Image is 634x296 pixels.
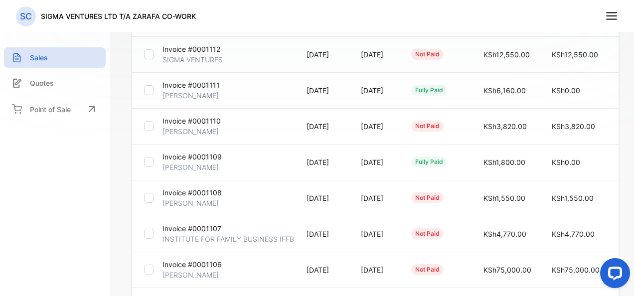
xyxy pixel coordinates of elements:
div: not paid [411,228,444,239]
p: [DATE] [307,193,340,203]
p: SIGMA VENTURES [162,54,223,65]
p: [PERSON_NAME] [162,270,219,280]
a: Sales [4,47,106,68]
p: [DATE] [361,193,391,203]
p: INSTITUTE FOR FAMILY BUSINESS IFFB [162,234,294,244]
a: Point of Sale [4,98,106,120]
p: Quotes [30,78,54,88]
p: [DATE] [307,121,340,132]
p: [DATE] [361,49,391,60]
p: Sales [30,52,48,63]
span: KSh1,550.00 [552,194,594,202]
p: Invoice #0001107 [162,223,221,234]
span: KSh0.00 [552,158,580,166]
span: KSh3,820.00 [483,122,527,131]
p: [DATE] [307,85,340,96]
div: not paid [411,121,444,132]
p: SC [20,10,32,23]
p: [DATE] [361,121,391,132]
span: KSh12,550.00 [552,50,598,59]
span: KSh4,770.00 [552,230,595,238]
p: Invoice #0001106 [162,259,222,270]
p: Invoice #0001109 [162,151,222,162]
p: [PERSON_NAME] [162,126,219,137]
div: not paid [411,192,444,203]
a: Quotes [4,73,106,93]
p: Invoice #0001112 [162,44,220,54]
p: [DATE] [361,265,391,275]
p: [DATE] [307,265,340,275]
p: [DATE] [361,85,391,96]
span: KSh0.00 [552,86,580,95]
p: [DATE] [307,229,340,239]
span: KSh75,000.00 [483,266,531,274]
p: [PERSON_NAME] [162,162,219,172]
p: [PERSON_NAME] [162,90,219,101]
span: KSh12,550.00 [483,50,530,59]
div: fully paid [411,85,447,96]
span: KSh75,000.00 [552,266,600,274]
span: KSh1,550.00 [483,194,525,202]
p: SIGMA VENTURES LTD T/A ZARAFA CO-WORK [41,11,196,21]
p: [DATE] [307,49,340,60]
p: [DATE] [361,229,391,239]
div: fully paid [411,156,447,167]
p: Invoice #0001108 [162,187,222,198]
p: Invoice #0001110 [162,116,221,126]
div: not paid [411,49,444,60]
span: KSh6,160.00 [483,86,526,95]
span: KSh3,820.00 [552,122,595,131]
div: not paid [411,264,444,275]
span: KSh4,770.00 [483,230,526,238]
p: [DATE] [307,157,340,167]
span: KSh1,800.00 [483,158,525,166]
p: Point of Sale [30,104,71,115]
p: [PERSON_NAME] [162,198,219,208]
p: Invoice #0001111 [162,80,220,90]
iframe: LiveChat chat widget [592,254,634,296]
p: [DATE] [361,157,391,167]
